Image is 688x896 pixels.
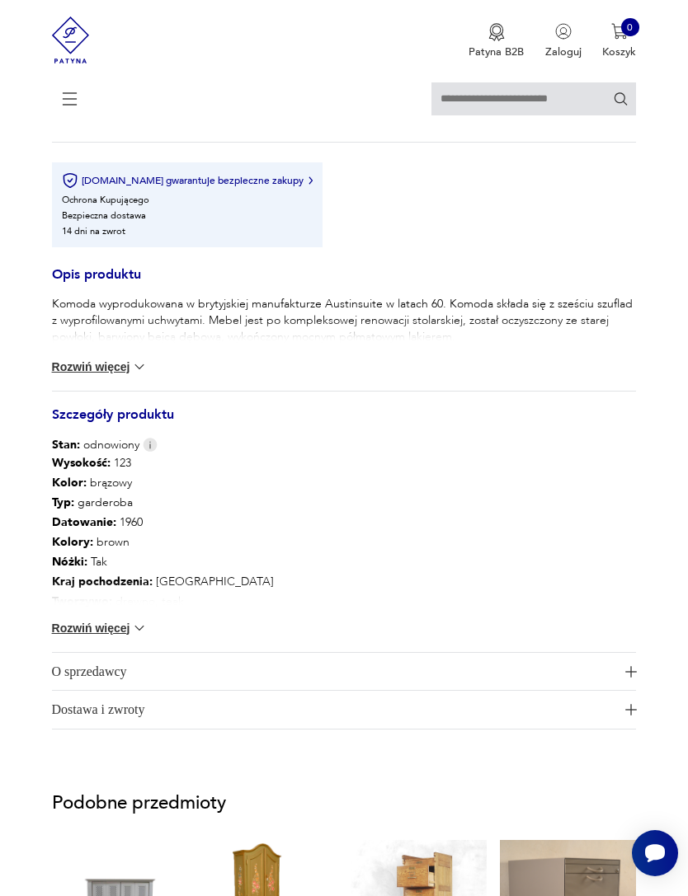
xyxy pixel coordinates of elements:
p: garderoba [52,493,274,513]
b: Stan: [52,437,80,453]
b: Kraj pochodzenia : [52,574,153,589]
button: Ikona plusaDostawa i zwroty [52,691,637,729]
a: Ikona medaluPatyna B2B [469,23,524,59]
b: Kolory : [52,534,93,550]
p: brown [52,532,274,552]
p: brązowy [52,473,274,493]
button: Ikona plusaO sprzedawcy [52,653,637,691]
iframe: Smartsupp widget button [632,830,678,876]
button: Zaloguj [545,23,582,59]
p: drewno, teak [52,592,274,612]
p: Komoda wyprodukowana w brytyjskiej manufakturze Austinsuite w latach 60. Komoda składa się z sześ... [52,296,637,345]
img: Ikonka użytkownika [555,23,572,40]
li: Bezpieczna dostawa [62,209,146,222]
span: Dostawa i zwroty [52,691,619,729]
button: Patyna B2B [469,23,524,59]
img: Ikona plusa [625,666,637,678]
button: 0Koszyk [602,23,636,59]
img: Info icon [143,438,158,452]
img: Ikona strzałki w prawo [309,176,313,185]
p: 123 [52,453,274,473]
b: Tworzywo : [52,593,112,609]
b: Wysokość : [52,455,111,471]
p: [GEOGRAPHIC_DATA] [52,572,274,592]
li: Ochrona Kupującego [62,194,149,206]
img: Ikona certyfikatu [62,172,78,189]
b: Typ : [52,495,74,510]
h3: Opis produktu [52,267,637,296]
h3: Szczegóły produktu [52,407,637,436]
button: [DOMAIN_NAME] gwarantuje bezpieczne zakupy [62,172,313,189]
button: Szukaj [613,91,629,106]
p: Tak [52,552,274,572]
button: Rozwiń więcej [52,620,148,636]
p: Koszyk [602,45,636,59]
p: Patyna B2B [469,45,524,59]
p: 1960 [52,513,274,532]
img: chevron down [131,620,148,636]
li: 14 dni na zwrot [62,225,125,237]
button: Rozwiń więcej [52,359,148,375]
img: Ikona koszyka [611,23,628,40]
b: Nóżki : [52,554,87,570]
p: Podobne przedmioty [52,793,637,813]
b: Datowanie : [52,514,116,530]
div: 0 [621,18,639,36]
span: odnowiony [52,437,139,453]
p: Zaloguj [545,45,582,59]
img: Ikona plusa [625,704,637,715]
img: Ikona medalu [488,23,505,41]
b: Kolor: [52,475,87,490]
img: chevron down [131,359,148,375]
span: O sprzedawcy [52,653,619,691]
